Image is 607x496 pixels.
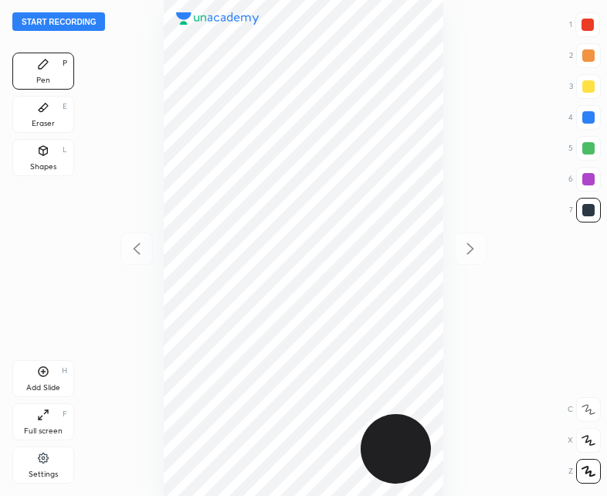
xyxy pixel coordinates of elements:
div: Pen [36,76,50,84]
div: H [62,367,67,375]
div: P [63,59,67,67]
div: 4 [568,105,601,130]
div: Shapes [30,163,56,171]
div: 6 [568,167,601,192]
div: 7 [569,198,601,223]
div: E [63,103,67,110]
div: 1 [569,12,600,37]
div: 3 [569,74,601,99]
div: 2 [569,43,601,68]
img: logo.38c385cc.svg [176,12,259,25]
div: C [568,397,601,422]
div: Settings [29,471,58,478]
div: F [63,410,67,418]
div: Eraser [32,120,55,127]
div: Full screen [24,427,63,435]
div: Z [568,459,601,484]
div: L [63,146,67,154]
div: Add Slide [26,384,60,392]
div: X [568,428,601,453]
div: 5 [568,136,601,161]
button: Start recording [12,12,105,31]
